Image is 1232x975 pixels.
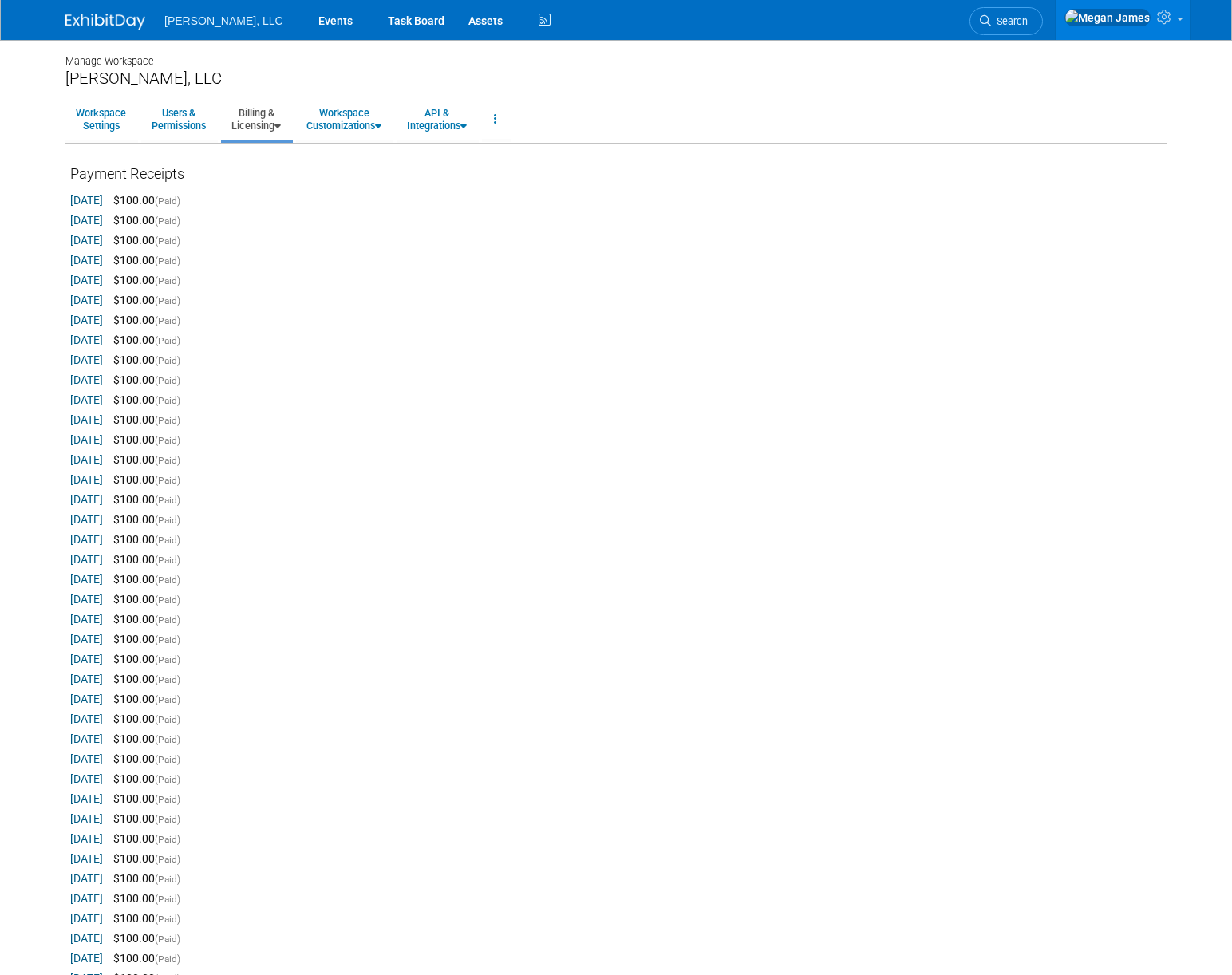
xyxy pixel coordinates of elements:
a: [DATE] [70,892,103,905]
span: (Paid) [155,315,180,326]
span: $100.00 [105,194,155,207]
span: $100.00 [105,633,155,645]
span: (Paid) [155,335,180,346]
a: [DATE] [70,553,103,566]
span: $100.00 [105,274,155,286]
a: [DATE] [70,912,103,925]
span: (Paid) [155,694,180,705]
span: $100.00 [105,653,155,665]
a: [DATE] [70,473,103,486]
a: [DATE] [70,353,103,366]
span: $100.00 [105,513,155,526]
span: $100.00 [105,673,155,685]
span: (Paid) [155,555,180,566]
span: (Paid) [155,415,180,426]
span: (Paid) [155,734,180,745]
a: [DATE] [70,533,103,546]
span: $100.00 [105,832,155,845]
span: $100.00 [105,413,155,426]
a: [DATE] [70,872,103,885]
span: $100.00 [105,812,155,825]
span: $100.00 [105,912,155,925]
span: $100.00 [105,712,155,725]
span: (Paid) [155,674,180,685]
span: $100.00 [105,693,155,705]
a: API &Integrations [397,100,477,139]
span: Search [991,15,1028,27]
span: (Paid) [155,634,180,645]
a: [DATE] [70,693,103,705]
span: (Paid) [155,535,180,546]
span: $100.00 [105,792,155,805]
span: (Paid) [155,953,180,965]
a: [DATE] [70,234,103,247]
span: $100.00 [105,453,155,466]
span: (Paid) [155,355,180,366]
span: (Paid) [155,475,180,486]
a: [DATE] [70,573,103,586]
span: $100.00 [105,852,155,865]
span: (Paid) [155,235,180,247]
span: (Paid) [155,794,180,805]
a: [DATE] [70,772,103,785]
a: [DATE] [70,932,103,945]
a: WorkspaceSettings [65,100,136,139]
a: [DATE] [70,792,103,805]
div: [PERSON_NAME], LLC [65,69,1167,89]
span: (Paid) [155,515,180,526]
span: $100.00 [105,573,155,586]
span: (Paid) [155,195,180,207]
div: Manage Workspace [65,40,1167,69]
span: $100.00 [105,433,155,446]
a: [DATE] [70,852,103,865]
span: $100.00 [105,593,155,606]
span: $100.00 [105,892,155,905]
span: (Paid) [155,754,180,765]
a: [DATE] [70,613,103,626]
a: [DATE] [70,453,103,466]
span: (Paid) [155,814,180,825]
a: Users &Permissions [141,100,216,139]
span: (Paid) [155,894,180,905]
div: Payment Receipts [70,164,1162,192]
a: [DATE] [70,752,103,765]
span: (Paid) [155,574,180,586]
span: $100.00 [105,214,155,227]
span: $100.00 [105,752,155,765]
span: (Paid) [155,395,180,406]
a: [DATE] [70,732,103,745]
a: [DATE] [70,214,103,227]
span: $100.00 [105,872,155,885]
span: $100.00 [105,732,155,745]
span: (Paid) [155,934,180,945]
span: (Paid) [155,295,180,306]
a: [DATE] [70,314,103,326]
span: (Paid) [155,455,180,466]
a: [DATE] [70,712,103,725]
a: [DATE] [70,373,103,386]
span: $100.00 [105,353,155,366]
span: $100.00 [105,613,155,626]
span: $100.00 [105,533,155,546]
span: $100.00 [105,553,155,566]
span: $100.00 [105,373,155,386]
img: ExhibitDay [65,14,145,30]
span: (Paid) [155,874,180,885]
a: [DATE] [70,633,103,645]
a: [DATE] [70,513,103,526]
span: (Paid) [155,435,180,446]
a: Search [969,7,1043,35]
span: (Paid) [155,774,180,785]
a: [DATE] [70,393,103,406]
a: [DATE] [70,952,103,965]
span: (Paid) [155,614,180,626]
a: [DATE] [70,493,103,506]
span: $100.00 [105,314,155,326]
a: [DATE] [70,433,103,446]
img: Megan James [1064,9,1151,26]
a: Billing &Licensing [221,100,291,139]
span: (Paid) [155,255,180,266]
span: $100.00 [105,334,155,346]
span: $100.00 [105,473,155,486]
span: $100.00 [105,254,155,266]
